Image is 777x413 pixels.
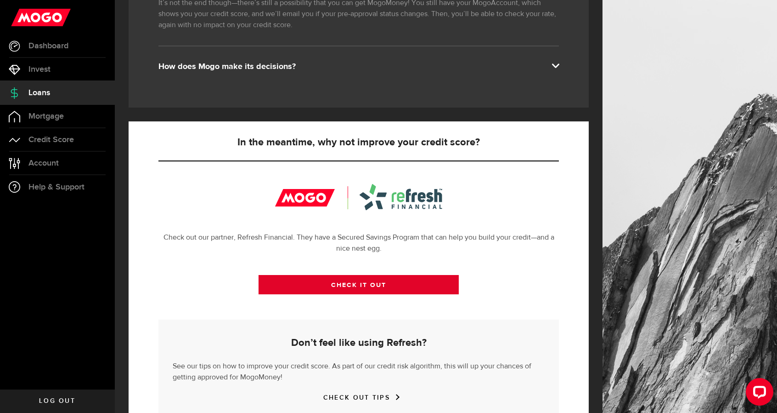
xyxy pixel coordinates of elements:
span: Invest [28,65,51,74]
span: Account [28,159,59,167]
p: Check out our partner, Refresh Financial. They have a Secured Savings Program that can help you b... [158,232,559,254]
span: Credit Score [28,136,74,144]
h5: In the meantime, why not improve your credit score? [158,137,559,148]
span: Log out [39,398,75,404]
a: CHECK IT OUT [259,275,459,294]
div: How does Mogo make its decisions? [158,61,559,72]
p: See our tips on how to improve your credit score. As part of our credit risk algorithm, this will... [173,359,545,383]
span: Dashboard [28,42,68,50]
span: Loans [28,89,50,97]
h5: Don’t feel like using Refresh? [173,338,545,349]
iframe: LiveChat chat widget [738,374,777,413]
a: CHECK OUT TIPS [323,394,394,402]
span: Help & Support [28,183,84,191]
span: Mortgage [28,112,64,120]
